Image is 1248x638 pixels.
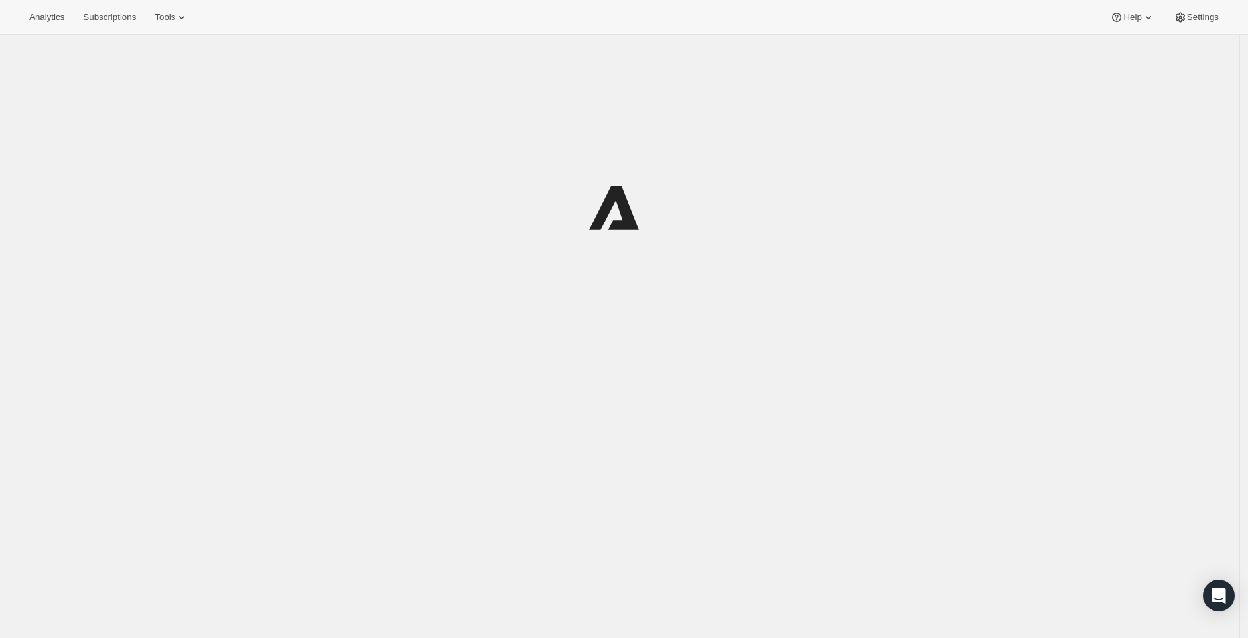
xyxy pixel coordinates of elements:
button: Settings [1166,8,1227,27]
button: Subscriptions [75,8,144,27]
span: Subscriptions [83,12,136,23]
span: Settings [1187,12,1219,23]
button: Analytics [21,8,72,27]
span: Analytics [29,12,64,23]
div: Open Intercom Messenger [1203,580,1235,611]
button: Help [1102,8,1162,27]
span: Help [1123,12,1141,23]
span: Tools [155,12,175,23]
button: Tools [147,8,196,27]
